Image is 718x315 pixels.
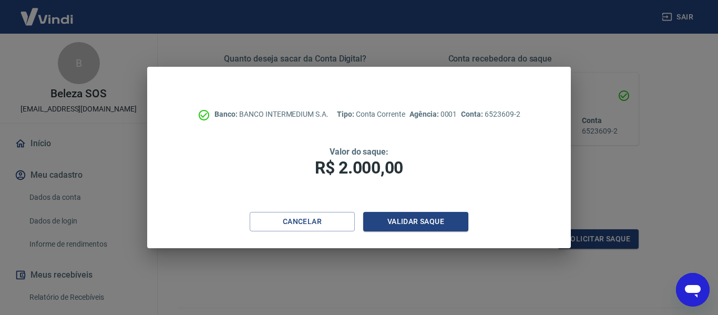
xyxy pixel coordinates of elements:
[337,110,356,118] span: Tipo:
[214,109,329,120] p: BANCO INTERMEDIUM S.A.
[409,109,457,120] p: 0001
[337,109,405,120] p: Conta Corrente
[461,109,520,120] p: 6523609-2
[409,110,440,118] span: Agência:
[363,212,468,231] button: Validar saque
[330,147,388,157] span: Valor do saque:
[676,273,710,307] iframe: Botão para abrir a janela de mensagens
[214,110,239,118] span: Banco:
[315,158,403,178] span: R$ 2.000,00
[461,110,485,118] span: Conta:
[250,212,355,231] button: Cancelar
